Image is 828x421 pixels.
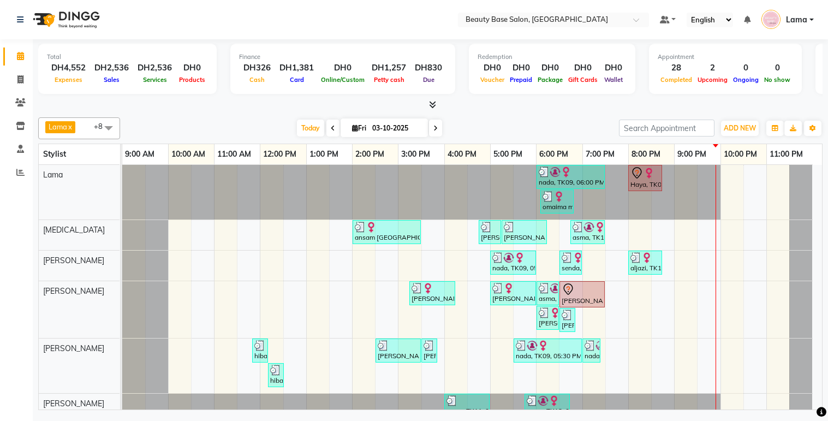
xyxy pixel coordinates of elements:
[695,62,730,74] div: 2
[133,62,176,74] div: DH2,536
[101,76,122,84] span: Sales
[377,340,420,361] div: [PERSON_NAME], TK04, 02:30 PM-03:30 PM, Spa Manicure
[353,146,387,162] a: 2:00 PM
[43,286,104,296] span: [PERSON_NAME]
[297,120,324,137] span: Today
[47,52,208,62] div: Total
[215,146,254,162] a: 11:00 AM
[253,340,267,361] div: hiba, TK01, 11:50 AM-12:10 PM, eyebrow
[629,167,661,189] div: Haya, TK08, 08:00 PM-08:45 PM, Blowdry classic
[658,62,695,74] div: 28
[491,252,535,273] div: nada, TK09, 05:00 PM-06:00 PM, Full Hair color
[371,76,407,84] span: Petty cash
[601,76,626,84] span: Wallet
[140,76,170,84] span: Services
[537,146,571,162] a: 6:00 PM
[367,62,410,74] div: DH1,257
[561,252,581,273] div: senda, TK07, 06:30 PM-07:00 PM, hair wash
[90,62,133,74] div: DH2,536
[43,256,104,265] span: [PERSON_NAME]
[538,307,558,328] div: [PERSON_NAME], TK10, 06:00 PM-06:30 PM, normal color
[176,76,208,84] span: Products
[410,62,446,74] div: DH830
[658,76,695,84] span: Completed
[43,225,105,235] span: [MEDICAL_DATA]
[349,124,369,132] span: Fri
[269,365,283,386] div: hiba, TK01, 12:10 PM-12:25 PM, [GEOGRAPHIC_DATA]
[561,283,604,306] div: [PERSON_NAME] [PERSON_NAME], TK12, 06:30 PM-07:30 PM, Gelish Manicure
[478,62,507,74] div: DH0
[239,52,446,62] div: Finance
[561,310,574,330] div: [PERSON_NAME], TK10, 06:30 PM-06:50 PM, French design
[721,121,759,136] button: ADD NEW
[43,170,63,180] span: Lama
[28,4,103,35] img: logo
[491,283,535,304] div: [PERSON_NAME], TK10, 05:00 PM-06:00 PM, fake nail
[122,146,157,162] a: 9:00 AM
[239,62,275,74] div: DH326
[675,146,709,162] a: 9:00 PM
[445,395,489,416] div: eman, TK11, 04:00 PM-05:00 PM, Spa Pedicure
[94,122,111,131] span: +8
[67,122,72,131] a: x
[49,122,67,131] span: Lama
[583,146,617,162] a: 7:00 PM
[445,146,479,162] a: 4:00 PM
[307,146,341,162] a: 1:00 PM
[695,76,730,84] span: Upcoming
[507,76,535,84] span: Prepaid
[538,283,558,304] div: asma, TK13, 06:00 PM-06:30 PM, Spa Manicure
[287,76,307,84] span: Card
[43,149,66,159] span: Stylist
[398,146,433,162] a: 3:00 PM
[786,14,807,26] span: Lama
[515,340,581,361] div: nada, TK09, 05:30 PM-07:00 PM, Gel Refill
[480,222,500,242] div: [PERSON_NAME] [PERSON_NAME], TK14, 04:45 PM-05:15 PM, Hair Trim
[354,222,420,242] div: ansam [GEOGRAPHIC_DATA], TK03, 02:00 PM-03:30 PM, Blowdry Wavy
[176,62,208,74] div: DH0
[478,52,627,62] div: Redemption
[478,76,507,84] span: Voucher
[767,146,806,162] a: 11:00 PM
[247,76,267,84] span: Cash
[535,76,565,84] span: Package
[318,62,367,74] div: DH0
[629,146,663,162] a: 8:00 PM
[491,146,525,162] a: 5:00 PM
[730,62,761,74] div: 0
[583,340,599,361] div: nada, TK09, 07:00 PM-07:25 PM, gelish color
[275,62,318,74] div: DH1,381
[761,10,781,29] img: Lama
[47,62,90,74] div: DH4,552
[422,340,436,361] div: [PERSON_NAME], TK04, 03:30 PM-03:45 PM, [GEOGRAPHIC_DATA]
[724,124,756,132] span: ADD NEW
[761,76,793,84] span: No show
[721,146,760,162] a: 10:00 PM
[541,191,573,212] div: omaima maroccan, TK05, 06:05 PM-06:50 PM, Blowdry classic
[658,52,793,62] div: Appointment
[410,283,454,304] div: [PERSON_NAME] el [PERSON_NAME], TK06, 03:15 PM-04:15 PM, Spa Manicure
[730,76,761,84] span: Ongoing
[565,62,600,74] div: DH0
[169,146,208,162] a: 10:00 AM
[507,62,535,74] div: DH0
[619,120,714,137] input: Search Appointment
[535,62,565,74] div: DH0
[761,62,793,74] div: 0
[420,76,437,84] span: Due
[43,343,104,353] span: [PERSON_NAME]
[318,76,367,84] span: Online/Custom
[526,395,569,416] div: asma, TK13, 05:45 PM-06:45 PM, Spa Pedicure
[600,62,627,74] div: DH0
[52,76,85,84] span: Expenses
[43,399,104,408] span: [PERSON_NAME]
[629,252,661,273] div: aljazi, TK15, 08:00 PM-08:45 PM, Blowdry classic
[369,120,424,137] input: 2025-10-03
[260,146,299,162] a: 12:00 PM
[565,76,600,84] span: Gift Cards
[571,222,604,242] div: asma, TK13, 06:45 PM-07:30 PM, Blowdry classic
[538,167,604,187] div: nada, TK09, 06:00 PM-07:30 PM, rinse colour,Blowdry classic
[503,222,546,242] div: [PERSON_NAME] [PERSON_NAME], TK14, 05:15 PM-06:15 PM, Blowdry Wavy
